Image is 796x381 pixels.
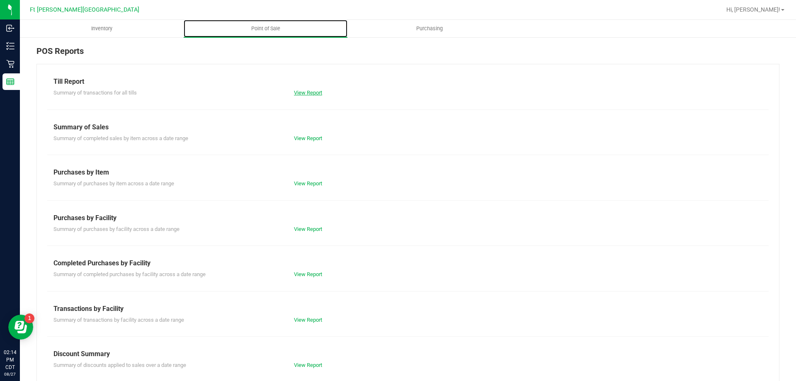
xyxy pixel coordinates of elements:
[294,271,322,277] a: View Report
[53,226,180,232] span: Summary of purchases by facility across a date range
[24,313,34,323] iframe: Resource center unread badge
[53,77,762,87] div: Till Report
[8,315,33,340] iframe: Resource center
[53,362,186,368] span: Summary of discounts applied to sales over a date range
[405,25,454,32] span: Purchasing
[80,25,124,32] span: Inventory
[294,90,322,96] a: View Report
[6,42,15,50] inline-svg: Inventory
[294,180,322,187] a: View Report
[53,167,762,177] div: Purchases by Item
[347,20,511,37] a: Purchasing
[53,213,762,223] div: Purchases by Facility
[294,362,322,368] a: View Report
[294,317,322,323] a: View Report
[184,20,347,37] a: Point of Sale
[20,20,184,37] a: Inventory
[4,349,16,371] p: 02:14 PM CDT
[53,317,184,323] span: Summary of transactions by facility across a date range
[294,226,322,232] a: View Report
[6,24,15,32] inline-svg: Inbound
[53,349,762,359] div: Discount Summary
[240,25,291,32] span: Point of Sale
[53,90,137,96] span: Summary of transactions for all tills
[6,60,15,68] inline-svg: Retail
[6,78,15,86] inline-svg: Reports
[36,45,779,64] div: POS Reports
[30,6,139,13] span: Ft [PERSON_NAME][GEOGRAPHIC_DATA]
[4,371,16,377] p: 08/27
[53,271,206,277] span: Summary of completed purchases by facility across a date range
[294,135,322,141] a: View Report
[53,180,174,187] span: Summary of purchases by item across a date range
[53,135,188,141] span: Summary of completed sales by item across a date range
[726,6,780,13] span: Hi, [PERSON_NAME]!
[53,258,762,268] div: Completed Purchases by Facility
[53,304,762,314] div: Transactions by Facility
[53,122,762,132] div: Summary of Sales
